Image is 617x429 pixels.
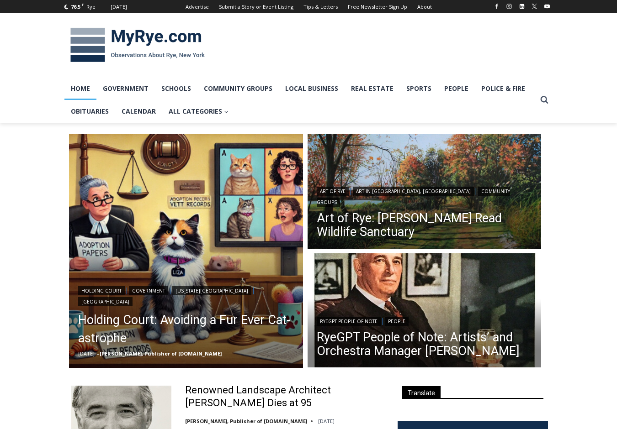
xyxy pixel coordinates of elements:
[504,1,515,12] a: Instagram
[69,134,303,368] img: DALLE 2025-08-10 Holding Court - humorous cat custody trial
[115,100,162,123] a: Calendar
[317,187,510,207] a: Community Groups
[317,211,532,239] a: Art of Rye: [PERSON_NAME] Read Wildlife Sanctuary
[100,350,222,357] a: [PERSON_NAME], Publisher of [DOMAIN_NAME]
[169,106,229,116] span: All Categories
[308,253,542,370] a: Read More RyeGPT People of Note: Artists’ and Orchestra Manager Arthur Judson
[317,187,349,196] a: Art of Rye
[96,77,155,100] a: Government
[129,286,168,295] a: Government
[529,1,540,12] a: X
[438,77,475,100] a: People
[155,77,197,100] a: Schools
[185,418,307,424] a: [PERSON_NAME], Publisher of [DOMAIN_NAME]
[64,21,211,69] img: MyRye.com
[78,350,95,357] time: [DATE]
[71,3,80,10] span: 76.5
[64,100,115,123] a: Obituaries
[78,297,133,306] a: [GEOGRAPHIC_DATA]
[97,350,100,357] span: –
[162,100,235,123] a: All Categories
[317,185,532,207] div: | |
[475,77,532,100] a: Police & Fire
[491,1,502,12] a: Facebook
[400,77,438,100] a: Sports
[111,3,127,11] div: [DATE]
[317,317,381,326] a: RyeGPT People of Note
[345,77,400,100] a: Real Estate
[82,2,84,7] span: F
[78,311,294,347] a: Holding Court: Avoiding a Fur Ever Cat-astrophe
[69,134,303,368] a: Read More Holding Court: Avoiding a Fur Ever Cat-astrophe
[64,77,96,100] a: Home
[317,330,532,358] a: RyeGPT People of Note: Artists’ and Orchestra Manager [PERSON_NAME]
[308,134,542,251] img: (PHOTO: Edith G. Read Wildlife Sanctuary (Acrylic 12x24). Trail along Playland Lake. By Elizabeth...
[318,418,335,424] time: [DATE]
[317,315,532,326] div: |
[78,284,294,306] div: | | |
[402,386,441,398] span: Translate
[353,187,474,196] a: Art in [GEOGRAPHIC_DATA], [GEOGRAPHIC_DATA]
[185,384,386,410] a: Renowned Landscape Architect [PERSON_NAME] Dies at 95
[536,92,553,108] button: View Search Form
[64,77,536,123] nav: Primary Navigation
[516,1,527,12] a: Linkedin
[542,1,553,12] a: YouTube
[308,134,542,251] a: Read More Art of Rye: Edith G. Read Wildlife Sanctuary
[279,77,345,100] a: Local Business
[86,3,96,11] div: Rye
[78,286,125,295] a: Holding Court
[172,286,251,295] a: [US_STATE][GEOGRAPHIC_DATA]
[197,77,279,100] a: Community Groups
[308,253,542,370] img: (PHOTO: Lord Calvert Whiskey ad, featuring Arthur Judson, 1946. Public Domain.)
[385,317,409,326] a: People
